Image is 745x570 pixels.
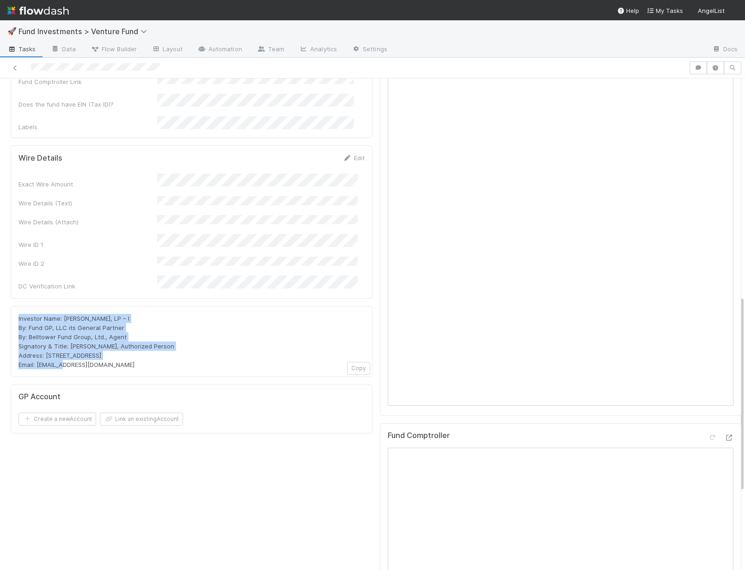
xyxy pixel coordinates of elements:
img: logo-inverted-e16ddd16eac7371096b0.svg [7,3,69,18]
a: Layout [144,42,190,57]
span: Flow Builder [91,44,137,54]
a: Docs [705,42,745,57]
h5: Fund Comptroller [388,431,450,440]
div: Help [617,6,639,15]
a: Analytics [292,42,344,57]
span: Investor Name: [PERSON_NAME], LP – I By: Fund GP, LLC its General Partner By: Belltower Fund Grou... [18,315,174,368]
span: Fund Investments > Venture Fund [18,27,152,36]
div: Labels [18,122,157,132]
a: My Tasks [647,6,683,15]
a: Settings [344,42,395,57]
button: Link an existingAccount [100,413,183,426]
div: Wire ID 2 [18,259,157,268]
span: AngelList [698,7,725,14]
div: DC Verification Link [18,282,157,291]
div: Wire ID 1 [18,240,157,249]
button: Create a newAccount [18,413,96,426]
a: Edit [343,154,365,162]
h5: GP Account [18,392,61,402]
a: Automation [190,42,250,57]
h5: Wire Details [18,154,62,163]
a: Data [43,42,83,57]
img: avatar_5bf5c33b-3139-4939-a495-cbf9fc6ebf7e.png [728,6,738,16]
div: Wire Details (Attach) [18,217,157,227]
span: 🚀 [7,27,17,35]
span: Tasks [7,44,36,54]
button: Copy [347,362,370,375]
div: Does the fund have EIN (Tax ID)? [18,100,157,109]
div: Exact Wire Amount [18,180,157,189]
div: Fund Comptroller Link [18,77,157,86]
div: Wire Details (Text) [18,198,157,208]
span: My Tasks [647,7,683,14]
a: Flow Builder [83,42,144,57]
a: Team [250,42,292,57]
